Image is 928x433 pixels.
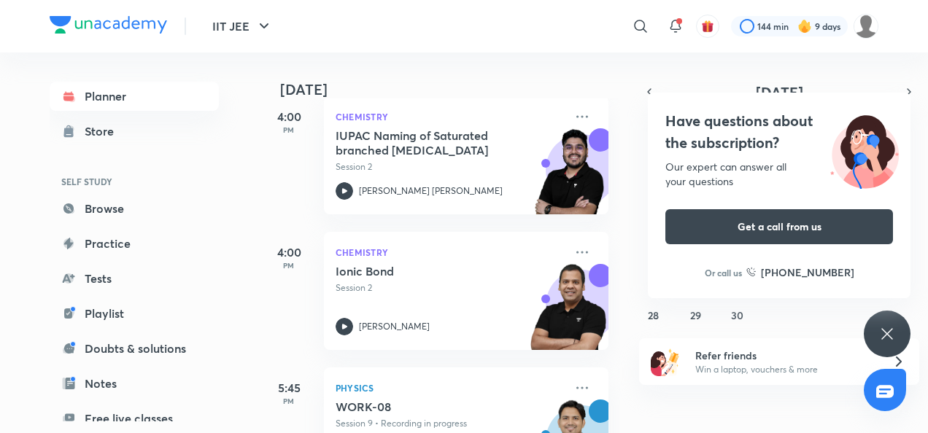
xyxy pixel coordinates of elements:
[50,169,219,194] h6: SELF STUDY
[50,16,167,34] img: Company Logo
[731,308,743,322] abbr: September 30, 2025
[50,117,219,146] a: Store
[260,125,318,134] p: PM
[260,379,318,397] h5: 5:45
[336,417,565,430] p: Session 9 • Recording in progress
[690,308,701,322] abbr: September 29, 2025
[705,266,742,279] p: Or call us
[336,160,565,173] p: Session 2
[819,110,910,189] img: ttu_illustration_new.svg
[642,265,665,289] button: September 21, 2025
[336,108,565,125] p: Chemistry
[359,320,430,333] p: [PERSON_NAME]
[260,243,318,261] h5: 4:00
[336,379,565,397] p: Physics
[260,108,318,125] h5: 4:00
[50,334,219,363] a: Doubts & solutions
[336,399,517,414] h5: WORK-08
[50,194,219,223] a: Browse
[642,190,665,213] button: September 7, 2025
[528,264,608,364] img: unacademy
[746,265,854,280] a: [PHONE_NUMBER]
[204,12,282,41] button: IIT JEE
[336,281,565,294] p: Session 2
[359,184,503,198] p: [PERSON_NAME] [PERSON_NAME]
[50,369,219,398] a: Notes
[50,16,167,37] a: Company Logo
[642,303,665,327] button: September 28, 2025
[336,243,565,261] p: Chemistry
[50,82,219,111] a: Planner
[701,20,714,33] img: avatar
[85,122,123,140] div: Store
[761,265,854,280] h6: [PHONE_NUMBER]
[665,110,893,154] h4: Have questions about the subscription?
[756,82,803,102] span: [DATE]
[336,264,517,278] h5: Ionic Bond
[665,209,893,244] button: Get a call from us
[280,81,623,98] h4: [DATE]
[50,264,219,293] a: Tests
[665,160,893,189] div: Our expert can answer all your questions
[50,404,219,433] a: Free live classes
[642,227,665,251] button: September 14, 2025
[528,128,608,229] img: unacademy
[50,299,219,328] a: Playlist
[854,14,878,39] img: Shashwat Mathur
[684,303,707,327] button: September 29, 2025
[50,229,219,258] a: Practice
[648,308,659,322] abbr: September 28, 2025
[336,128,517,157] h5: IUPAC Naming of Saturated branched Hydrocarbons
[660,82,899,102] button: [DATE]
[797,19,812,34] img: streak
[651,347,680,376] img: referral
[726,303,749,327] button: September 30, 2025
[695,363,875,376] p: Win a laptop, vouchers & more
[695,348,875,363] h6: Refer friends
[260,261,318,270] p: PM
[260,397,318,405] p: PM
[696,15,719,38] button: avatar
